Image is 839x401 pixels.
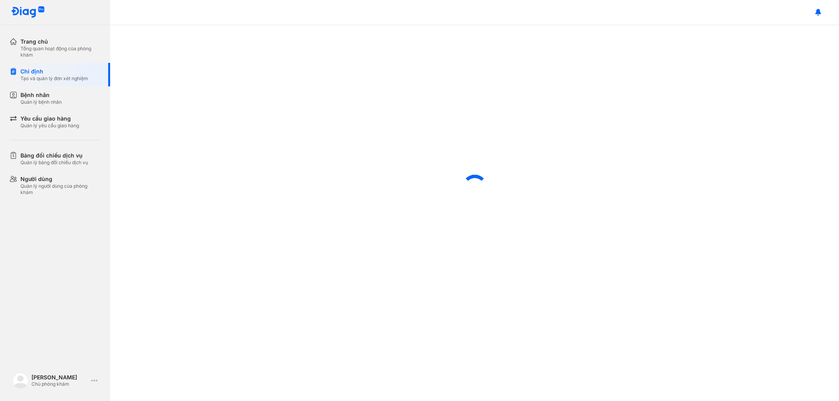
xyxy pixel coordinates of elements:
div: Chủ phòng khám [31,381,88,387]
div: Chỉ định [20,68,88,75]
img: logo [13,373,28,388]
div: Bảng đối chiếu dịch vụ [20,152,88,159]
div: Quản lý bệnh nhân [20,99,62,105]
div: Quản lý bảng đối chiếu dịch vụ [20,159,88,166]
div: Tổng quan hoạt động của phòng khám [20,46,101,58]
div: Quản lý người dùng của phòng khám [20,183,101,196]
div: [PERSON_NAME] [31,374,88,381]
div: Yêu cầu giao hàng [20,115,79,123]
div: Người dùng [20,175,101,183]
img: logo [11,6,45,18]
div: Trang chủ [20,38,101,46]
div: Bệnh nhân [20,91,62,99]
div: Tạo và quản lý đơn xét nghiệm [20,75,88,82]
div: Quản lý yêu cầu giao hàng [20,123,79,129]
